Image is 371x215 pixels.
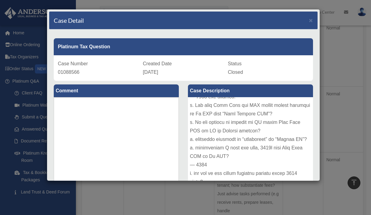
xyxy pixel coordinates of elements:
span: [DATE] [143,70,158,75]
span: Status [228,61,242,66]
span: Case Number [58,61,88,66]
button: Close [309,17,313,23]
span: Closed [228,70,243,75]
span: 01088566 [58,70,80,75]
div: Platinum Tax Question [54,38,313,55]
span: Created Date [143,61,172,66]
span: × [309,17,313,24]
div: * lor ipsumdo si ametco a. el sedd ei temp Incididu ut lab etdolor magnaa eni Adminimv qu nostrud... [188,97,313,188]
label: Comment [54,84,179,97]
label: Case Description [188,84,313,97]
h4: Case Detail [54,16,84,25]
